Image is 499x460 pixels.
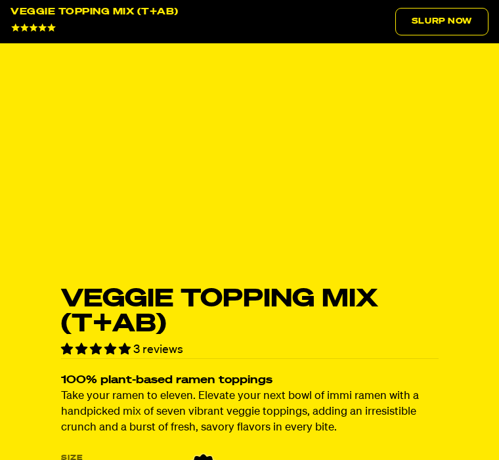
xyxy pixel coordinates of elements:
span: 3 reviews [133,344,183,356]
p: Take your ramen to eleven. Elevate your next bowl of immi ramen with a handpicked mix of seven vi... [61,388,439,436]
h1: Veggie Topping Mix (T+AB) [61,287,439,337]
span: 10 Reviews [61,24,100,32]
h2: 100% plant-based ramen toppings [61,375,439,386]
div: Veggie Topping Mix (T+AB) [11,8,179,16]
a: Slurp Now [395,8,488,35]
span: 5.00 stars [61,344,133,356]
